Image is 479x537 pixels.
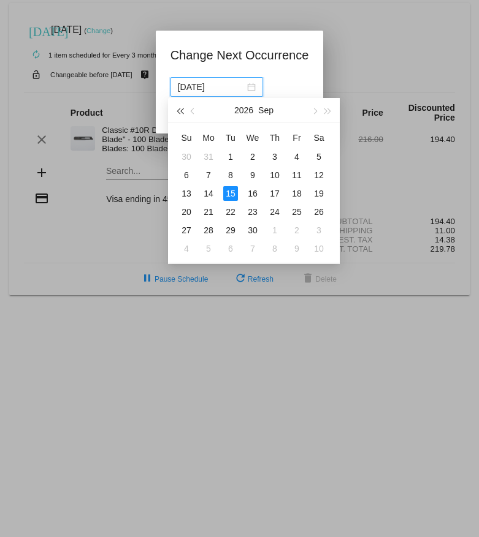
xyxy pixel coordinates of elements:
td: 9/28/2026 [197,221,220,239]
td: 9/19/2026 [308,184,330,203]
div: 8 [267,241,282,256]
td: 9/23/2026 [242,203,264,221]
th: Tue [220,128,242,148]
div: 5 [312,149,326,164]
div: 28 [201,223,216,238]
div: 13 [179,186,194,201]
button: Next month (PageDown) [307,98,321,122]
td: 9/14/2026 [197,184,220,203]
td: 9/15/2026 [220,184,242,203]
div: 1 [223,149,238,164]
div: 30 [245,223,260,238]
div: 3 [312,223,326,238]
div: 6 [223,241,238,256]
th: Wed [242,128,264,148]
td: 9/22/2026 [220,203,242,221]
th: Fri [286,128,308,148]
div: 12 [312,168,326,182]
td: 9/4/2026 [286,148,308,166]
td: 9/29/2026 [220,221,242,239]
div: 4 [289,149,304,164]
div: 9 [245,168,260,182]
button: Next year (Control + right) [321,98,335,122]
div: 8 [223,168,238,182]
h1: Change Next Occurrence [171,45,309,65]
button: Last year (Control + left) [173,98,186,122]
td: 9/16/2026 [242,184,264,203]
td: 9/20/2026 [175,203,197,221]
td: 9/8/2026 [220,166,242,184]
td: 9/18/2026 [286,184,308,203]
div: 3 [267,149,282,164]
div: 20 [179,205,194,219]
td: 9/7/2026 [197,166,220,184]
div: 18 [289,186,304,201]
div: 5 [201,241,216,256]
button: 2026 [234,98,253,122]
div: 27 [179,223,194,238]
div: 14 [201,186,216,201]
div: 4 [179,241,194,256]
div: 10 [312,241,326,256]
div: 10 [267,168,282,182]
div: 6 [179,168,194,182]
th: Sat [308,128,330,148]
button: Sep [258,98,274,122]
td: 8/30/2026 [175,148,197,166]
div: 22 [223,205,238,219]
td: 8/31/2026 [197,148,220,166]
td: 9/17/2026 [264,184,286,203]
div: 23 [245,205,260,219]
td: 9/10/2026 [264,166,286,184]
div: 19 [312,186,326,201]
td: 9/26/2026 [308,203,330,221]
div: 29 [223,223,238,238]
td: 10/5/2026 [197,239,220,258]
td: 9/2/2026 [242,148,264,166]
td: 10/10/2026 [308,239,330,258]
div: 2 [289,223,304,238]
th: Mon [197,128,220,148]
td: 9/9/2026 [242,166,264,184]
td: 10/8/2026 [264,239,286,258]
div: 21 [201,205,216,219]
div: 7 [245,241,260,256]
td: 10/1/2026 [264,221,286,239]
td: 10/2/2026 [286,221,308,239]
td: 9/1/2026 [220,148,242,166]
td: 9/3/2026 [264,148,286,166]
div: 30 [179,149,194,164]
td: 9/13/2026 [175,184,197,203]
td: 10/9/2026 [286,239,308,258]
div: 2 [245,149,260,164]
td: 10/3/2026 [308,221,330,239]
td: 9/5/2026 [308,148,330,166]
td: 9/12/2026 [308,166,330,184]
td: 9/27/2026 [175,221,197,239]
div: 17 [267,186,282,201]
td: 9/25/2026 [286,203,308,221]
td: 9/21/2026 [197,203,220,221]
div: 31 [201,149,216,164]
td: 10/4/2026 [175,239,197,258]
div: 1 [267,223,282,238]
th: Thu [264,128,286,148]
td: 9/11/2026 [286,166,308,184]
div: 9 [289,241,304,256]
button: Previous month (PageUp) [186,98,200,122]
div: 24 [267,205,282,219]
td: 9/24/2026 [264,203,286,221]
td: 10/6/2026 [220,239,242,258]
td: 9/6/2026 [175,166,197,184]
input: Select date [178,80,245,94]
div: 11 [289,168,304,182]
div: 15 [223,186,238,201]
th: Sun [175,128,197,148]
td: 10/7/2026 [242,239,264,258]
div: 16 [245,186,260,201]
div: 25 [289,205,304,219]
div: 26 [312,205,326,219]
div: 7 [201,168,216,182]
td: 9/30/2026 [242,221,264,239]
